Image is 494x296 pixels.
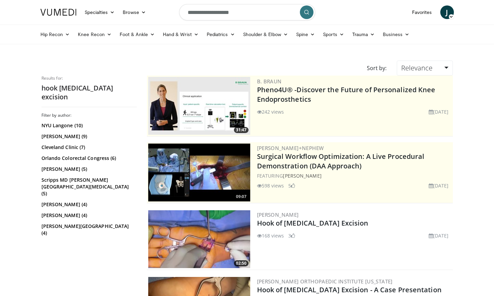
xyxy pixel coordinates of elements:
[41,113,137,118] h3: Filter by author:
[283,172,321,179] a: [PERSON_NAME]
[148,77,250,135] img: 2c749dd2-eaed-4ec0-9464-a41d4cc96b76.300x170_q85_crop-smart_upscale.jpg
[41,84,137,101] h2: hook [MEDICAL_DATA] excision
[401,63,432,72] span: Relevance
[41,76,137,81] p: Results for:
[257,285,442,294] a: Hook of [MEDICAL_DATA] Excision - A Case Presentation
[41,201,135,208] a: [PERSON_NAME] (4)
[234,260,249,266] span: 02:50
[74,28,116,41] a: Knee Recon
[239,28,292,41] a: Shoulder & Elbow
[257,145,324,151] a: [PERSON_NAME]+Nephew
[203,28,239,41] a: Pediatrics
[397,61,453,76] a: Relevance
[116,28,159,41] a: Foot & Ankle
[429,108,449,115] li: [DATE]
[257,152,425,170] a: Surgical Workflow Optimization: A Live Procedural Demonstration (DAA Approach)
[348,28,379,41] a: Trauma
[148,144,250,201] img: bcfc90b5-8c69-4b20-afee-af4c0acaf118.300x170_q85_crop-smart_upscale.jpg
[379,28,413,41] a: Business
[288,232,295,239] li: 3
[257,278,393,285] a: [PERSON_NAME] Orthopaedic Institute [US_STATE]
[292,28,319,41] a: Spine
[119,5,150,19] a: Browse
[257,232,284,239] li: 168 views
[159,28,203,41] a: Hand & Wrist
[179,4,315,20] input: Search topics, interventions
[440,5,454,19] a: J
[41,177,135,197] a: Scripps MD [PERSON_NAME][GEOGRAPHIC_DATA][MEDICAL_DATA] (5)
[288,182,295,189] li: 5
[148,210,250,268] a: 02:50
[41,133,135,140] a: [PERSON_NAME] (9)
[81,5,119,19] a: Specialties
[41,155,135,162] a: Orlando Colorectal Congress (6)
[257,218,369,228] a: Hook of [MEDICAL_DATA] Excision
[234,194,249,200] span: 09:07
[41,212,135,219] a: [PERSON_NAME] (4)
[257,108,284,115] li: 242 views
[362,61,392,76] div: Sort by:
[148,210,250,268] img: ff1c732a-582f-40f1-bcab-0fc8cd0f3a6f.300x170_q85_crop-smart_upscale.jpg
[429,232,449,239] li: [DATE]
[257,85,436,104] a: Pheno4U® -Discover the Future of Personalized Knee Endoprosthetics
[148,144,250,201] a: 09:07
[40,9,76,16] img: VuMedi Logo
[148,77,250,135] a: 31:47
[408,5,436,19] a: Favorites
[41,223,135,236] a: [PERSON_NAME][GEOGRAPHIC_DATA] (4)
[257,211,299,218] a: [PERSON_NAME]
[41,144,135,151] a: Cleveland Clinic (7)
[257,172,452,179] div: FEATURING
[257,78,282,85] a: B. Braun
[41,122,135,129] a: NYU Langone (10)
[41,166,135,172] a: [PERSON_NAME] (5)
[429,182,449,189] li: [DATE]
[257,182,284,189] li: 598 views
[234,127,249,133] span: 31:47
[36,28,74,41] a: Hip Recon
[319,28,348,41] a: Sports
